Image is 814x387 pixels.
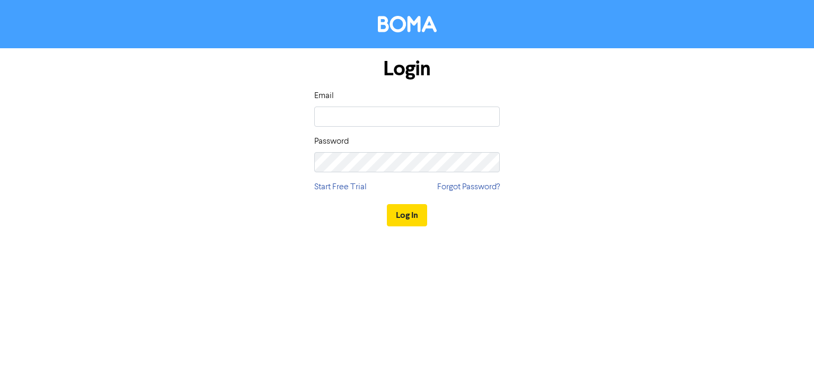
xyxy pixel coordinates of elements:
h1: Login [314,57,500,81]
label: Password [314,135,349,148]
label: Email [314,90,334,102]
img: BOMA Logo [378,16,437,32]
button: Log In [387,204,427,226]
a: Forgot Password? [437,181,500,193]
a: Start Free Trial [314,181,367,193]
iframe: Chat Widget [761,336,814,387]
